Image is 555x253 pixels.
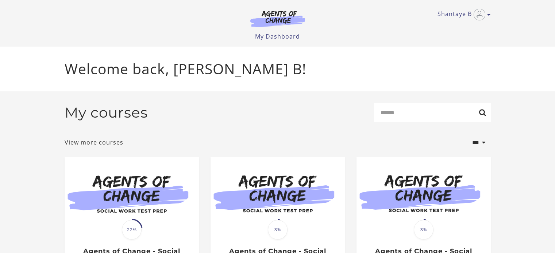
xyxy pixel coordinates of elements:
[65,104,148,121] h2: My courses
[243,10,313,27] img: Agents of Change Logo
[438,9,487,20] a: Toggle menu
[268,220,288,240] span: 3%
[65,138,123,147] a: View more courses
[122,220,142,240] span: 22%
[255,32,300,40] a: My Dashboard
[65,58,491,80] p: Welcome back, [PERSON_NAME] B!
[414,220,433,240] span: 3%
